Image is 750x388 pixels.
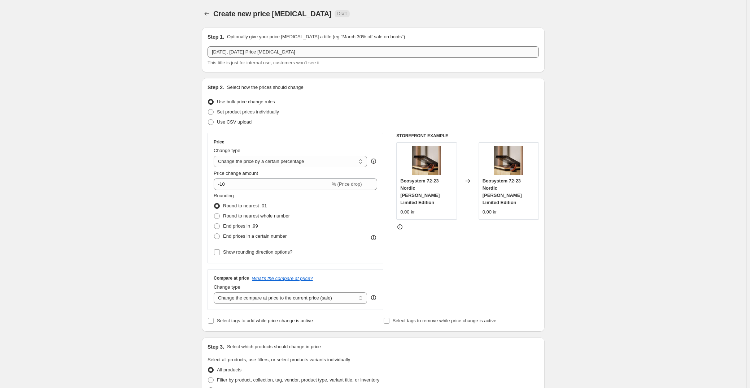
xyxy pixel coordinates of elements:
span: Price change amount [214,171,258,176]
img: Rectangle93_1_80x.jpg [494,146,523,175]
h3: Price [214,139,224,145]
span: Change type [214,284,240,290]
span: Filter by product, collection, tag, vendor, product type, variant title, or inventory [217,377,379,383]
span: Beosystem 72-23 Nordic [PERSON_NAME] Limited Edition [400,178,440,205]
div: 0.00 kr [483,208,497,216]
h2: Step 1. [208,33,224,40]
span: Use bulk price change rules [217,99,275,104]
span: All products [217,367,241,372]
img: Rectangle93_1_80x.jpg [412,146,441,175]
h6: STOREFRONT EXAMPLE [396,133,539,139]
span: % (Price drop) [332,181,362,187]
h2: Step 3. [208,343,224,350]
span: Use CSV upload [217,119,252,125]
p: Optionally give your price [MEDICAL_DATA] a title (eg "March 30% off sale on boots") [227,33,405,40]
span: Create new price [MEDICAL_DATA] [213,10,332,18]
button: Price change jobs [202,9,212,19]
div: 0.00 kr [400,208,415,216]
div: help [370,158,377,165]
span: Round to nearest .01 [223,203,267,208]
span: Show rounding direction options? [223,249,292,255]
button: What's the compare at price? [252,276,313,281]
span: This title is just for internal use, customers won't see it [208,60,319,65]
span: Set product prices individually [217,109,279,115]
input: 30% off holiday sale [208,46,539,58]
span: Draft [337,11,347,17]
h2: Step 2. [208,84,224,91]
span: Change type [214,148,240,153]
span: Round to nearest whole number [223,213,290,219]
h3: Compare at price [214,275,249,281]
span: Select all products, use filters, or select products variants individually [208,357,350,362]
span: End prices in a certain number [223,233,287,239]
span: End prices in .99 [223,223,258,229]
p: Select which products should change in price [227,343,321,350]
p: Select how the prices should change [227,84,304,91]
span: Select tags to remove while price change is active [393,318,497,323]
div: help [370,294,377,301]
span: Beosystem 72-23 Nordic [PERSON_NAME] Limited Edition [483,178,522,205]
span: Select tags to add while price change is active [217,318,313,323]
input: -15 [214,178,330,190]
span: Rounding [214,193,234,198]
